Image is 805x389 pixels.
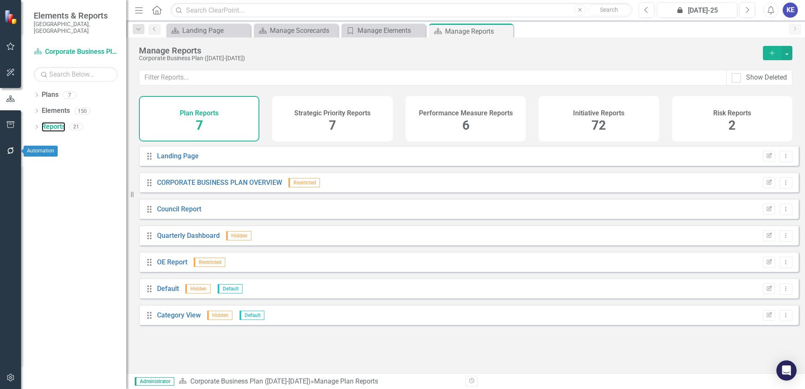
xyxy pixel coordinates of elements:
span: 2 [728,118,736,133]
a: OE Report [157,258,187,266]
div: Manage Reports [139,46,754,55]
span: 6 [462,118,469,133]
input: Search Below... [34,67,118,82]
button: KE [783,3,798,18]
span: Search [600,6,618,13]
small: [GEOGRAPHIC_DATA], [GEOGRAPHIC_DATA] [34,21,118,35]
span: 72 [592,118,606,133]
h4: Initiative Reports [573,109,624,117]
span: Restricted [194,258,225,267]
a: Corporate Business Plan ([DATE]-[DATE]) [34,47,118,57]
a: Default [157,285,179,293]
h4: Performance Measure Reports [419,109,513,117]
span: Hidden [226,231,251,240]
span: Default [240,311,264,320]
div: Open Intercom Messenger [776,360,797,381]
span: Elements & Reports [34,11,118,21]
a: Manage Elements [344,25,424,36]
div: [DATE]-25 [660,5,734,16]
img: ClearPoint Strategy [4,9,19,24]
input: Filter Reports... [139,70,727,85]
div: 150 [74,107,91,115]
div: Manage Elements [357,25,424,36]
a: Quarterly Dashboard [157,232,220,240]
span: Default [218,284,243,293]
a: Reports [42,122,65,132]
span: 7 [196,118,203,133]
div: » Manage Plan Reports [179,377,459,386]
div: 7 [63,91,76,99]
span: Restricted [288,178,320,187]
div: Automation [24,146,58,157]
span: Hidden [185,284,211,293]
input: Search ClearPoint... [171,3,632,18]
div: Manage Reports [445,26,511,37]
span: Administrator [135,377,174,386]
a: Landing Page [168,25,248,36]
a: Manage Scorecards [256,25,336,36]
a: Plans [42,90,59,100]
div: 21 [69,123,83,131]
a: Elements [42,106,70,116]
a: Landing Page [157,152,199,160]
div: Show Deleted [746,73,787,83]
div: Manage Scorecards [270,25,336,36]
button: Search [588,4,630,16]
span: Hidden [207,311,232,320]
a: Council Report [157,205,201,213]
h4: Risk Reports [713,109,751,117]
h4: Plan Reports [180,109,219,117]
div: Landing Page [182,25,248,36]
span: 7 [329,118,336,133]
a: CORPORATE BUSINESS PLAN OVERVIEW [157,179,282,187]
button: [DATE]-25 [657,3,737,18]
a: Category View [157,311,201,319]
h4: Strategic Priority Reports [294,109,371,117]
div: Corporate Business Plan ([DATE]-[DATE]) [139,55,754,61]
a: Corporate Business Plan ([DATE]-[DATE]) [190,377,311,385]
